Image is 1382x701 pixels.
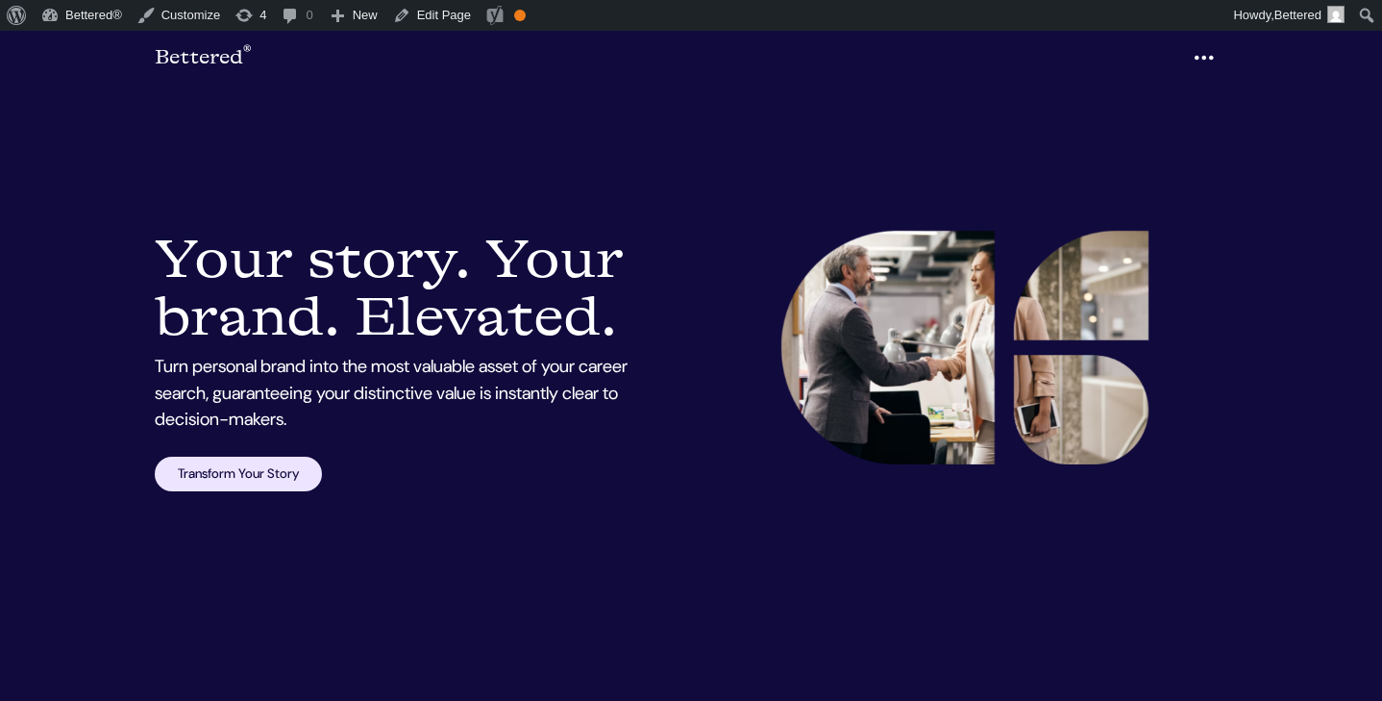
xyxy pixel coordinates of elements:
[514,10,526,21] div: OK
[243,44,251,61] sup: ®
[155,457,322,491] a: Transform Your Story
[155,38,251,77] a: Bettered®
[155,354,679,434] p: Turn personal brand into the most valuable asset of your career search, guaranteeing your distinc...
[155,231,679,346] h1: Your story. Your brand. Elevated.
[1274,8,1321,22] span: Bettered
[781,231,1148,464] img: linkedin-makeover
